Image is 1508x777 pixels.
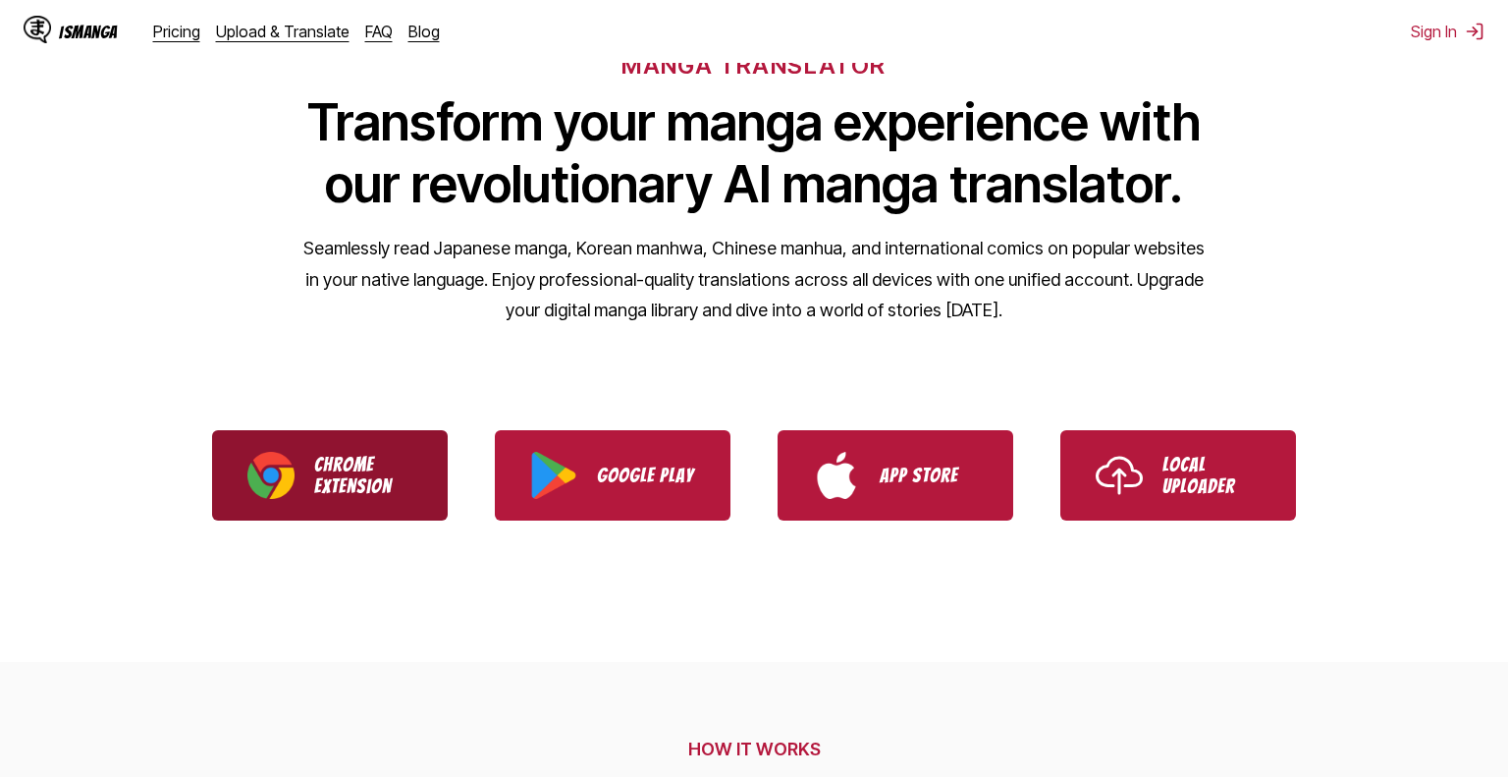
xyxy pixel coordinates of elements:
[880,465,978,486] p: App Store
[59,23,118,41] div: IsManga
[216,22,350,41] a: Upload & Translate
[1060,430,1296,521] a: Use IsManga Local Uploader
[365,22,393,41] a: FAQ
[597,465,695,486] p: Google Play
[778,430,1013,521] a: Download IsManga from App Store
[1411,22,1484,41] button: Sign In
[1162,454,1261,497] p: Local Uploader
[1096,452,1143,499] img: Upload icon
[530,452,577,499] img: Google Play logo
[153,22,200,41] a: Pricing
[212,430,448,521] a: Download IsManga Chrome Extension
[813,452,860,499] img: App Store logo
[247,452,295,499] img: Chrome logo
[495,430,730,521] a: Download IsManga from Google Play
[164,739,1344,759] h2: HOW IT WORKS
[621,51,886,80] h6: MANGA TRANSLATOR
[408,22,440,41] a: Blog
[24,16,153,47] a: IsManga LogoIsManga
[302,233,1206,326] p: Seamlessly read Japanese manga, Korean manhwa, Chinese manhua, and international comics on popula...
[24,16,51,43] img: IsManga Logo
[1465,22,1484,41] img: Sign out
[302,91,1206,215] h1: Transform your manga experience with our revolutionary AI manga translator.
[314,454,412,497] p: Chrome Extension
